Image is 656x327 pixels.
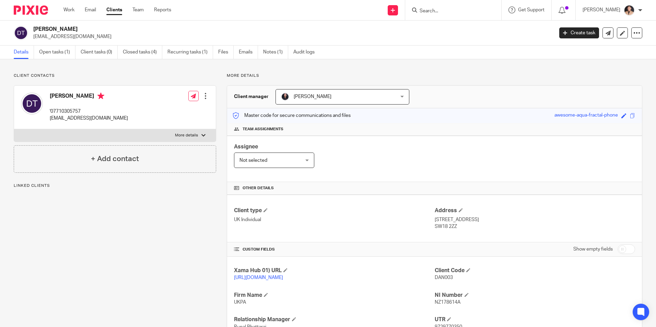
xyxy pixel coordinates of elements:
a: Client tasks (0) [81,46,118,59]
a: Work [63,7,74,13]
p: '07710305757 [50,108,128,115]
a: Create task [559,27,599,38]
p: Linked clients [14,183,216,189]
h2: [PERSON_NAME] [33,26,446,33]
h4: UTR [435,316,635,323]
a: Team [132,7,144,13]
a: Open tasks (1) [39,46,75,59]
h4: Firm Name [234,292,434,299]
a: Emails [239,46,258,59]
input: Search [419,8,481,14]
p: [EMAIL_ADDRESS][DOMAIN_NAME] [50,115,128,122]
h4: + Add contact [91,154,139,164]
span: DAN003 [435,275,453,280]
a: Notes (1) [263,46,288,59]
label: Show empty fields [573,246,613,253]
span: Get Support [518,8,544,12]
p: [EMAIL_ADDRESS][DOMAIN_NAME] [33,33,549,40]
p: More details [175,133,198,138]
img: svg%3E [14,26,28,40]
a: Files [218,46,234,59]
p: Client contacts [14,73,216,78]
a: Email [85,7,96,13]
span: UKPA [234,300,246,305]
img: MicrosoftTeams-image.jfif [281,93,289,101]
h4: [PERSON_NAME] [50,93,128,101]
img: Pixie [14,5,48,15]
h4: Xama Hub 01) URL [234,267,434,274]
span: Other details [243,185,274,191]
img: svg%3E [21,93,43,114]
div: awesome-aqua-fractal-phone [554,112,618,120]
h4: Address [435,207,635,214]
p: UK Individual [234,216,434,223]
a: Recurring tasks (1) [167,46,213,59]
a: Clients [106,7,122,13]
span: [PERSON_NAME] [294,94,331,99]
span: Not selected [239,158,267,163]
p: SW18 2ZZ [435,223,635,230]
span: Team assignments [243,126,283,132]
a: [URL][DOMAIN_NAME] [234,275,283,280]
h4: CUSTOM FIELDS [234,247,434,252]
span: NZ178614A [435,300,460,305]
a: Closed tasks (4) [123,46,162,59]
h4: Client Code [435,267,635,274]
img: Nikhil%20(2).jpg [624,5,635,16]
h4: Relationship Manager [234,316,434,323]
p: [PERSON_NAME] [583,7,620,13]
span: Assignee [234,144,258,149]
h4: NI Number [435,292,635,299]
a: Audit logs [293,46,320,59]
p: More details [227,73,642,78]
a: Reports [154,7,171,13]
i: Primary [97,93,104,99]
p: Master code for secure communications and files [232,112,351,119]
h4: Client type [234,207,434,214]
h3: Client manager [234,93,269,100]
a: Details [14,46,34,59]
p: [STREET_ADDRESS] [435,216,635,223]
